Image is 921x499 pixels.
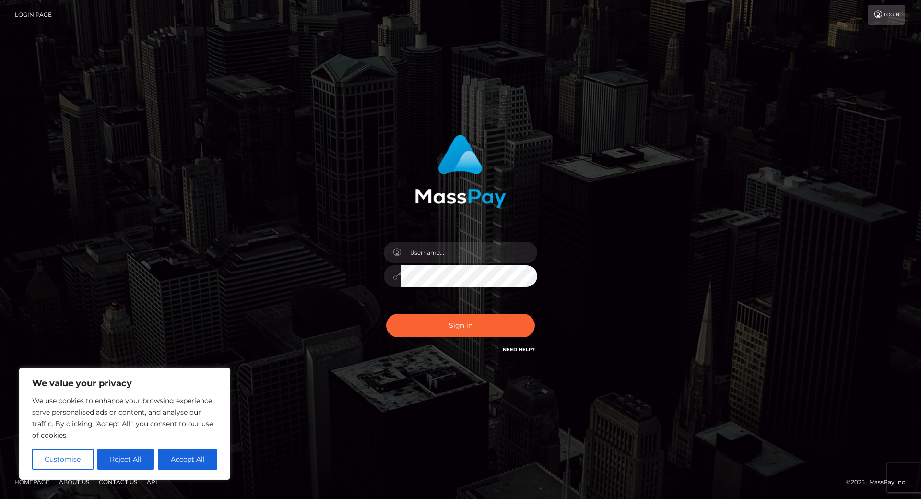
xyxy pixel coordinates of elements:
[401,242,537,263] input: Username...
[95,475,141,489] a: Contact Us
[503,346,535,353] a: Need Help?
[15,5,52,25] a: Login Page
[32,449,94,470] button: Customise
[868,5,905,25] a: Login
[143,475,161,489] a: API
[32,378,217,389] p: We value your privacy
[19,368,230,480] div: We value your privacy
[386,314,535,337] button: Sign in
[415,135,506,208] img: MassPay Login
[11,475,53,489] a: Homepage
[32,395,217,441] p: We use cookies to enhance your browsing experience, serve personalised ads or content, and analys...
[97,449,154,470] button: Reject All
[158,449,217,470] button: Accept All
[846,477,914,487] div: © 2025 , MassPay Inc.
[55,475,93,489] a: About Us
